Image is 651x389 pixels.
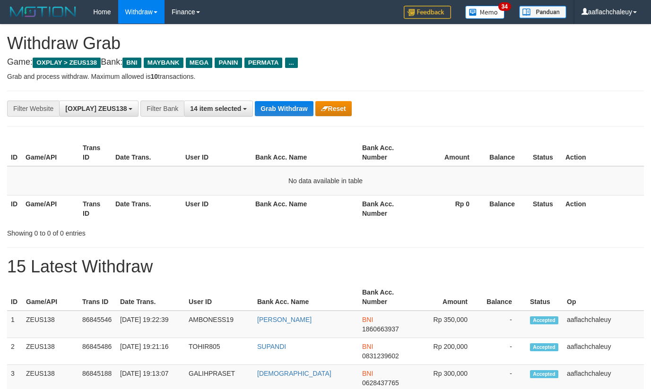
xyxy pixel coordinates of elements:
th: Amount [416,139,484,166]
th: Amount [415,284,482,311]
a: [DEMOGRAPHIC_DATA] [257,370,331,377]
th: Balance [482,284,526,311]
th: User ID [182,195,252,222]
span: Copy 0831239602 to clipboard [362,352,399,360]
span: PERMATA [244,58,283,68]
td: aaflachchaleuy [563,311,644,338]
h4: Game: Bank: [7,58,644,67]
span: BNI [362,316,373,323]
th: Status [526,284,563,311]
span: PANIN [215,58,242,68]
td: [DATE] 19:22:39 [116,311,185,338]
th: ID [7,139,22,166]
th: Date Trans. [112,139,182,166]
th: Game/API [22,139,79,166]
td: No data available in table [7,166,644,195]
button: 14 item selected [184,101,253,117]
th: Bank Acc. Name [252,195,358,222]
div: Filter Website [7,101,59,117]
button: [OXPLAY] ZEUS138 [59,101,139,117]
h1: Withdraw Grab [7,34,644,53]
th: Game/API [22,195,79,222]
span: Accepted [530,316,558,324]
th: Bank Acc. Number [358,139,416,166]
th: Trans ID [78,284,116,311]
span: Copy 0628437765 to clipboard [362,379,399,387]
th: Bank Acc. Number [358,195,416,222]
span: OXPLAY > ZEUS138 [33,58,101,68]
span: MAYBANK [144,58,183,68]
th: Op [563,284,644,311]
th: ID [7,284,22,311]
span: [OXPLAY] ZEUS138 [65,105,127,112]
a: SUPANDI [257,343,286,350]
span: Accepted [530,370,558,378]
th: Bank Acc. Number [358,284,415,311]
td: Rp 350,000 [415,311,482,338]
a: [PERSON_NAME] [257,316,312,323]
td: - [482,311,526,338]
p: Grab and process withdraw. Maximum allowed is transactions. [7,72,644,81]
td: aaflachchaleuy [563,338,644,365]
td: TOHIR805 [185,338,253,365]
th: Action [562,139,644,166]
td: ZEUS138 [22,338,78,365]
th: Trans ID [79,195,112,222]
th: Balance [484,195,529,222]
button: Reset [315,101,352,116]
td: AMBONESS19 [185,311,253,338]
div: Filter Bank [140,101,184,117]
th: Bank Acc. Name [253,284,358,311]
td: ZEUS138 [22,311,78,338]
td: 2 [7,338,22,365]
span: BNI [122,58,141,68]
th: Status [529,195,562,222]
th: Action [562,195,644,222]
td: Rp 200,000 [415,338,482,365]
th: Balance [484,139,529,166]
div: Showing 0 to 0 of 0 entries [7,225,264,238]
td: [DATE] 19:21:16 [116,338,185,365]
img: MOTION_logo.png [7,5,79,19]
span: ... [285,58,298,68]
td: 1 [7,311,22,338]
span: MEGA [186,58,213,68]
th: Game/API [22,284,78,311]
td: - [482,338,526,365]
span: Accepted [530,343,558,351]
td: 86845546 [78,311,116,338]
span: BNI [362,370,373,377]
h1: 15 Latest Withdraw [7,257,644,276]
th: Rp 0 [416,195,484,222]
th: User ID [185,284,253,311]
span: BNI [362,343,373,350]
img: panduan.png [519,6,566,18]
th: Trans ID [79,139,112,166]
th: Status [529,139,562,166]
th: Bank Acc. Name [252,139,358,166]
span: 34 [498,2,511,11]
button: Grab Withdraw [255,101,313,116]
span: 14 item selected [190,105,241,112]
th: User ID [182,139,252,166]
strong: 10 [150,73,158,80]
img: Feedback.jpg [404,6,451,19]
th: Date Trans. [112,195,182,222]
th: ID [7,195,22,222]
td: 86845486 [78,338,116,365]
span: Copy 1860663937 to clipboard [362,325,399,333]
th: Date Trans. [116,284,185,311]
img: Button%20Memo.svg [465,6,505,19]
